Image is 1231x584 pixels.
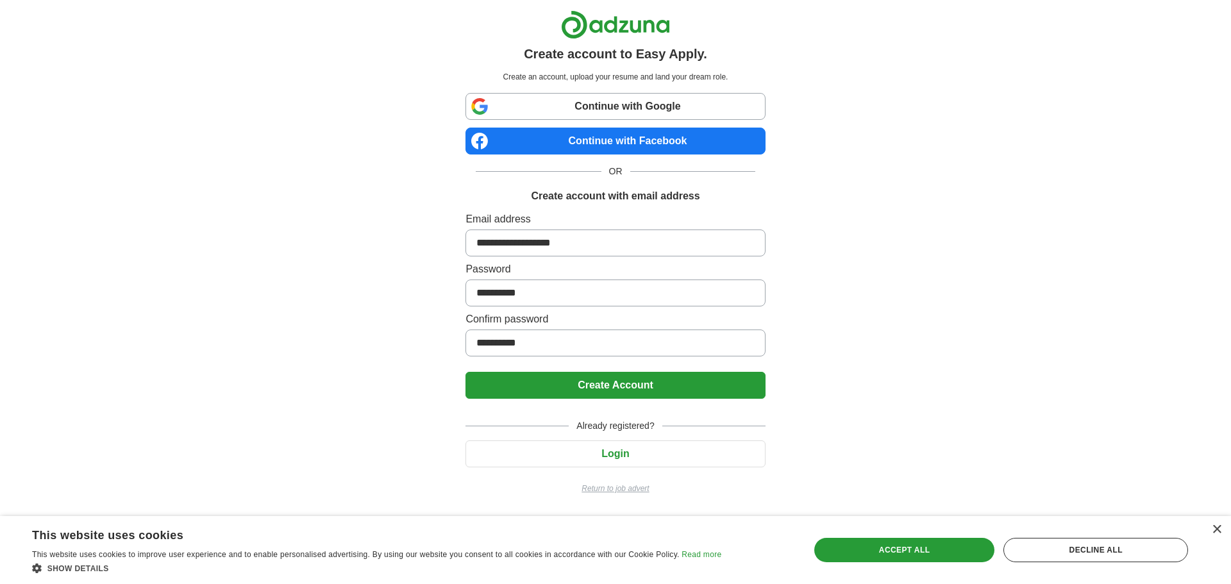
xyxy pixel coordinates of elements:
a: Return to job advert [465,483,765,494]
label: Email address [465,212,765,227]
img: Adzuna logo [561,10,670,39]
p: Create an account, upload your resume and land your dream role. [468,71,762,83]
button: Create Account [465,372,765,399]
a: Login [465,448,765,459]
a: Continue with Google [465,93,765,120]
div: Show details [32,562,721,574]
div: Decline all [1003,538,1188,562]
div: Close [1212,525,1221,535]
label: Password [465,262,765,277]
a: Continue with Facebook [465,128,765,154]
a: Read more, opens a new window [682,550,721,559]
label: Confirm password [465,312,765,327]
span: OR [601,165,630,178]
button: Login [465,440,765,467]
div: Accept all [814,538,995,562]
div: This website uses cookies [32,524,689,543]
h1: Create account to Easy Apply. [524,44,707,63]
h1: Create account with email address [531,188,699,204]
span: Show details [47,564,109,573]
span: Already registered? [569,419,662,433]
span: This website uses cookies to improve user experience and to enable personalised advertising. By u... [32,550,680,559]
